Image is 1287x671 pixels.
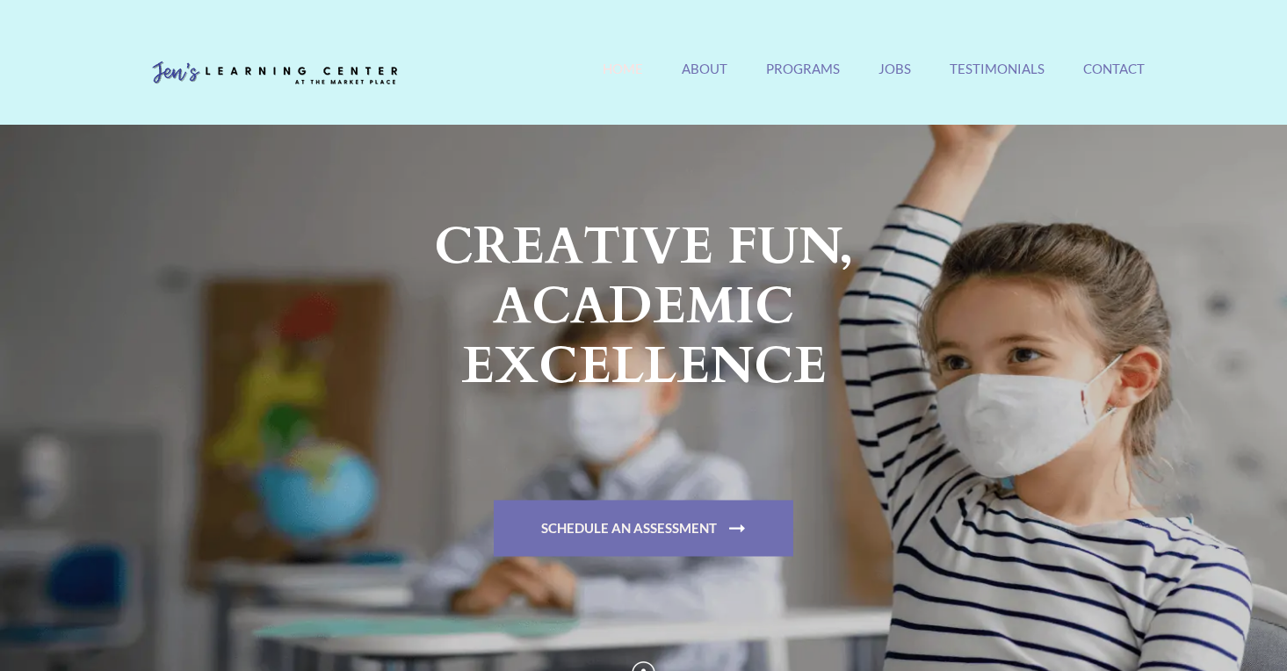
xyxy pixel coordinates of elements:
[494,500,793,556] a: Schedule An Assessment
[682,61,727,98] a: About
[603,61,643,98] a: Home
[766,61,840,98] a: Programs
[143,47,407,100] img: Jen's Learning Center Logo Transparent
[878,61,911,98] a: Jobs
[1083,61,1145,98] a: Contact
[950,61,1045,98] a: Testimonials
